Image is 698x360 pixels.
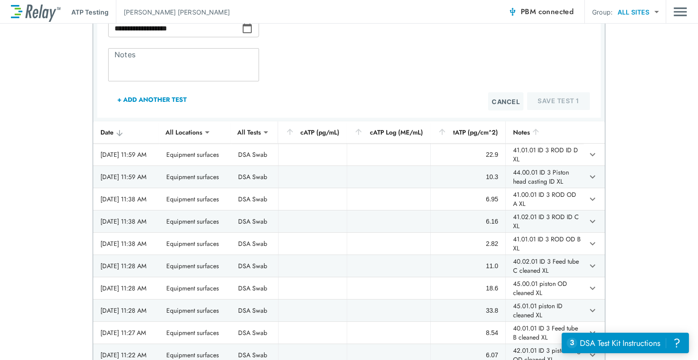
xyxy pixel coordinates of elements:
[438,217,498,226] div: 6.16
[585,280,600,296] button: expand row
[438,127,498,138] div: tATP (pg/cm^2)
[159,166,231,188] td: Equipment surfaces
[505,144,583,165] td: 41.01.01 ID 3 ROD ID D XL
[93,121,159,144] th: Date
[562,333,689,353] iframe: Resource center
[585,147,600,162] button: expand row
[585,303,600,318] button: expand row
[505,188,583,210] td: 41.00.01 ID 3 ROD OD A XL
[159,300,231,321] td: Equipment surfaces
[585,169,600,185] button: expand row
[438,261,498,270] div: 11.0
[100,172,152,181] div: [DATE] 11:59 AM
[159,188,231,210] td: Equipment surfaces
[159,144,231,165] td: Equipment surfaces
[438,172,498,181] div: 10.3
[100,328,152,337] div: [DATE] 11:27 AM
[521,5,573,18] span: PBM
[231,123,267,141] div: All Tests
[508,7,517,16] img: Connected Icon
[505,210,583,232] td: 41.02.01 ID 3 ROD ID C XL
[159,277,231,299] td: Equipment surfaces
[11,2,60,22] img: LuminUltra Relay
[585,191,600,207] button: expand row
[231,166,278,188] td: DSA Swab
[231,322,278,344] td: DSA Swab
[505,166,583,188] td: 44.00.01 ID 3 Piston head casting ID XL
[285,127,339,138] div: cATP (pg/mL)
[438,306,498,315] div: 33.8
[231,233,278,255] td: DSA Swab
[438,328,498,337] div: 8.54
[513,127,576,138] div: Notes
[108,89,196,110] button: + Add Another Test
[100,150,152,159] div: [DATE] 11:59 AM
[438,284,498,293] div: 18.6
[505,233,583,255] td: 41.01.01 ID 3 ROD OD B XL
[438,150,498,159] div: 22.9
[438,195,498,204] div: 6.95
[438,239,498,248] div: 2.82
[538,6,574,17] span: connected
[231,210,278,232] td: DSA Swab
[673,3,687,20] img: Drawer Icon
[100,239,152,248] div: [DATE] 11:38 AM
[159,123,209,141] div: All Locations
[505,255,583,277] td: 40.02.01 ID 3 Feed tube C cleaned XL
[488,92,523,110] button: Cancel
[585,236,600,251] button: expand row
[231,300,278,321] td: DSA Swab
[100,217,152,226] div: [DATE] 11:38 AM
[505,300,583,321] td: 45.01.01 piston ID cleaned XL
[71,7,109,17] p: ATP Testing
[585,325,600,340] button: expand row
[159,233,231,255] td: Equipment surfaces
[159,322,231,344] td: Equipment surfaces
[100,195,152,204] div: [DATE] 11:38 AM
[231,277,278,299] td: DSA Swab
[505,322,583,344] td: 40.01.01 ID 3 Feed tube B cleaned XL
[673,3,687,20] button: Main menu
[100,350,152,360] div: [DATE] 11:22 AM
[100,284,152,293] div: [DATE] 11:28 AM
[505,277,583,299] td: 45.00.01 piston OD cleaned XL
[231,255,278,277] td: DSA Swab
[124,7,230,17] p: [PERSON_NAME] [PERSON_NAME]
[585,214,600,229] button: expand row
[100,306,152,315] div: [DATE] 11:28 AM
[231,188,278,210] td: DSA Swab
[159,210,231,232] td: Equipment surfaces
[504,3,577,21] button: PBM connected
[592,7,613,17] p: Group:
[354,127,423,138] div: cATP Log (ME/mL)
[585,258,600,274] button: expand row
[100,261,152,270] div: [DATE] 11:28 AM
[231,144,278,165] td: DSA Swab
[108,19,242,37] input: Choose date, selected date is Sep 23, 2025
[159,255,231,277] td: Equipment surfaces
[438,350,498,360] div: 6.07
